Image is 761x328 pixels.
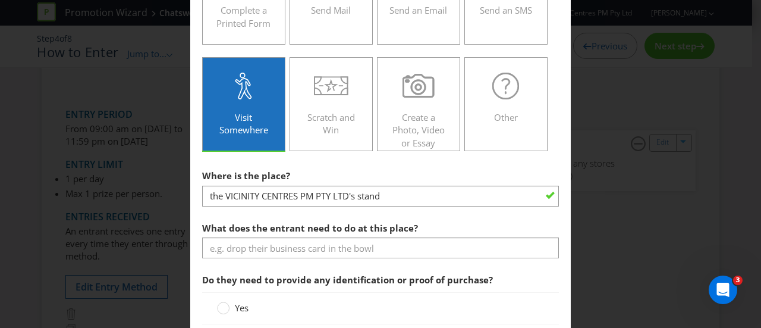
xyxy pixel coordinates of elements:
input: e.g. drop their business card in the bowl [202,238,559,258]
span: Visit Somewhere [219,111,268,136]
span: Send an SMS [480,4,532,16]
span: Scratch and Win [307,111,355,136]
span: Do they need to provide any identification or proof of purchase? [202,274,493,286]
span: 3 [733,276,743,285]
span: Yes [235,302,249,314]
span: Complete a Printed Form [216,4,271,29]
span: Where is the place? [202,170,290,182]
iframe: Intercom live chat [709,276,737,304]
span: Other [494,111,518,123]
span: Send Mail [311,4,351,16]
span: Create a Photo, Video or Essay [392,111,445,149]
span: What does the entrant need to do at this place? [202,222,418,234]
span: Send an Email [389,4,447,16]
